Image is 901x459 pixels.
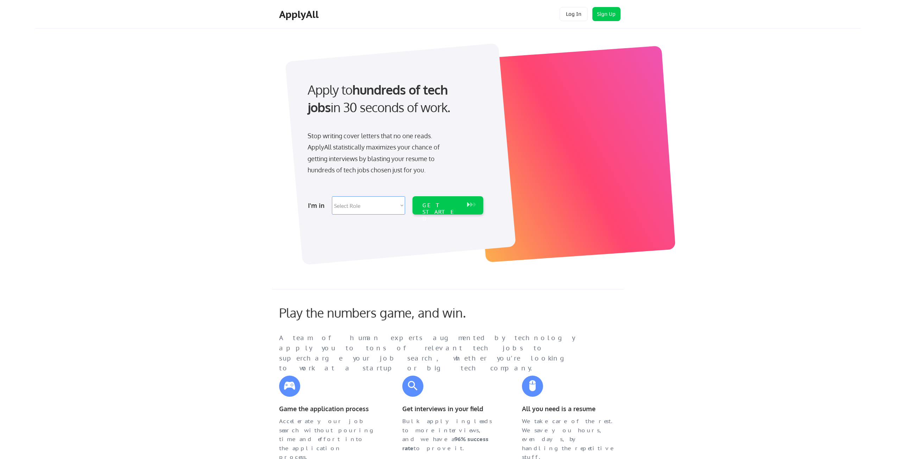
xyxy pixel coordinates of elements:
button: Sign Up [592,7,620,21]
div: All you need is a resume [522,404,617,414]
div: Bulk applying leads to more interviews, and we have a to prove it. [402,417,497,453]
button: Log In [560,7,588,21]
div: I'm in [308,200,328,211]
strong: 96% success rate [402,435,490,452]
div: Play the numbers game, and win. [279,305,497,320]
div: Get interviews in your field [402,404,497,414]
div: GET STARTED [422,202,460,222]
div: ApplyAll [279,8,321,20]
div: Apply to in 30 seconds of work. [308,81,480,116]
strong: hundreds of tech jobs [308,82,451,115]
div: Game the application process [279,404,374,414]
div: Stop writing cover letters that no one reads. ApplyAll statistically maximizes your chance of get... [308,130,452,176]
div: A team of human experts augmented by technology apply you to tons of relevant tech jobs to superc... [279,333,589,374]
